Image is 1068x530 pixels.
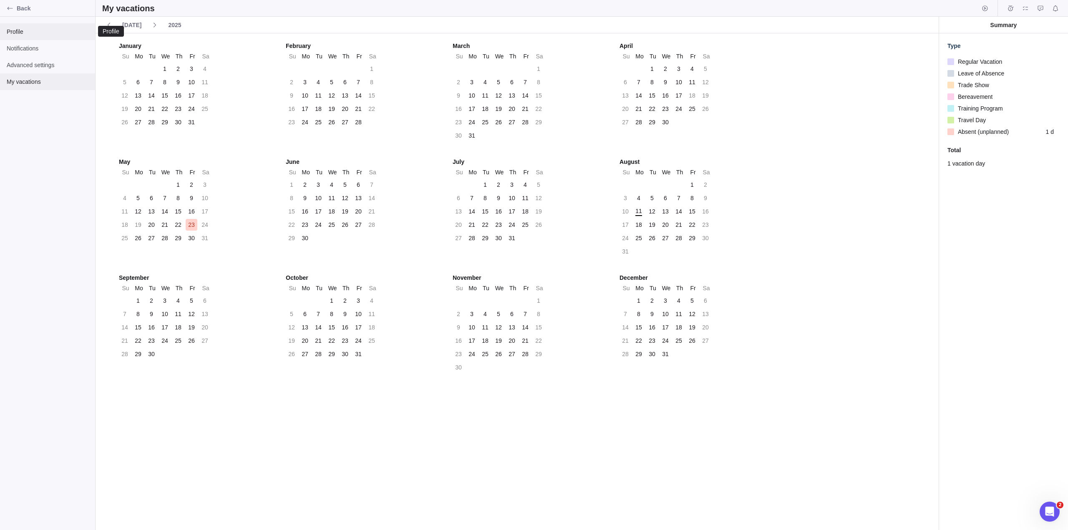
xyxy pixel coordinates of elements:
div: [PERSON_NAME] [30,68,78,76]
div: 5 [649,194,655,202]
div: 19 [328,105,335,113]
div: 17 [188,91,195,100]
div: 11 [315,91,322,100]
div: Total [947,146,1060,154]
div: 18 [689,91,695,100]
div: 3 [189,65,194,73]
div: Mo [634,166,645,178]
div: 22 [649,105,655,113]
div: 14 [635,91,642,100]
div: 12 [702,78,709,86]
div: 6 [355,181,361,189]
div: Tu [480,50,492,62]
div: 2 [289,78,295,86]
div: 14 [355,91,362,100]
div: Summary [946,21,1061,29]
div: 16 [188,207,195,216]
div: 20 [509,105,515,113]
div: 2 [496,181,501,189]
div: 6 [662,194,668,202]
div: Su [453,166,465,178]
div: Fr [687,50,699,62]
span: August [620,158,640,166]
div: 20 [135,105,141,113]
div: Su [453,50,465,62]
div: 16 [302,207,308,216]
div: 7 [369,181,375,189]
div: 4 [636,194,642,202]
div: 15 [649,91,655,100]
div: 9 [289,91,295,100]
span: July [453,158,464,166]
div: 20 [342,105,348,113]
span: [DATE] [122,21,141,29]
div: Tu [313,166,325,178]
div: 9 [175,78,181,86]
div: Su [120,166,131,178]
div: 14 [368,194,375,202]
div: 24 [302,118,308,126]
div: 7 [676,194,682,202]
div: 13 [148,207,155,216]
a: Time logs [1005,6,1016,13]
a: Approval requests [1035,6,1046,13]
div: 22 [161,105,168,113]
div: 12 [535,194,542,202]
div: 10 [509,194,515,202]
h2: My vacations [102,3,155,14]
div: 7 [469,194,475,202]
div: 5 [342,181,348,189]
span: Back [17,4,92,13]
div: Th [674,50,685,62]
div: 14 [148,91,155,100]
div: 1 [369,65,375,73]
div: Th [173,50,185,62]
div: 15 [288,207,295,216]
div: Su [620,50,632,62]
div: 18 [202,91,208,100]
div: 6 [149,194,154,202]
div: 3 [302,78,308,86]
div: 5 [135,194,141,202]
div: 4 [202,65,208,73]
div: 21 [522,105,529,113]
div: 10 [188,78,195,86]
div: Su [287,166,298,178]
div: Profile [102,28,120,35]
div: 12 [121,91,128,100]
div: 18 [482,105,489,113]
div: 19 [121,105,128,113]
span: Time logs [1005,3,1016,14]
div: Sa [534,166,545,178]
div: 27 [135,118,141,126]
div: 4 [315,78,321,86]
div: 9 [496,194,501,202]
a: Notifications [1050,6,1061,13]
div: Travel Day [947,114,1060,126]
div: 11 [522,194,529,202]
div: 1 [689,181,695,189]
div: Mo [300,166,312,178]
div: Tu [647,50,659,62]
div: Fr [186,166,198,178]
div: 4 [689,65,695,73]
div: Profile image for Cassandra [10,121,26,138]
div: Bereavement [947,91,1060,103]
img: Profile image for Denise [10,59,26,76]
span: Bereavement [954,91,992,103]
div: Sa [367,166,378,178]
span: Start timer [979,3,991,14]
div: 28 [355,118,362,126]
div: Fr [353,166,365,178]
div: We [494,166,505,178]
div: 25 [482,118,489,126]
div: 2 [703,181,708,189]
div: 6 [342,78,348,86]
div: 17 [675,91,682,100]
div: 16 [455,105,462,113]
div: 1 [482,181,488,189]
div: We [660,166,672,178]
span: Trade Show [954,79,989,91]
div: Fr [520,166,532,178]
span: Profile [7,28,88,36]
